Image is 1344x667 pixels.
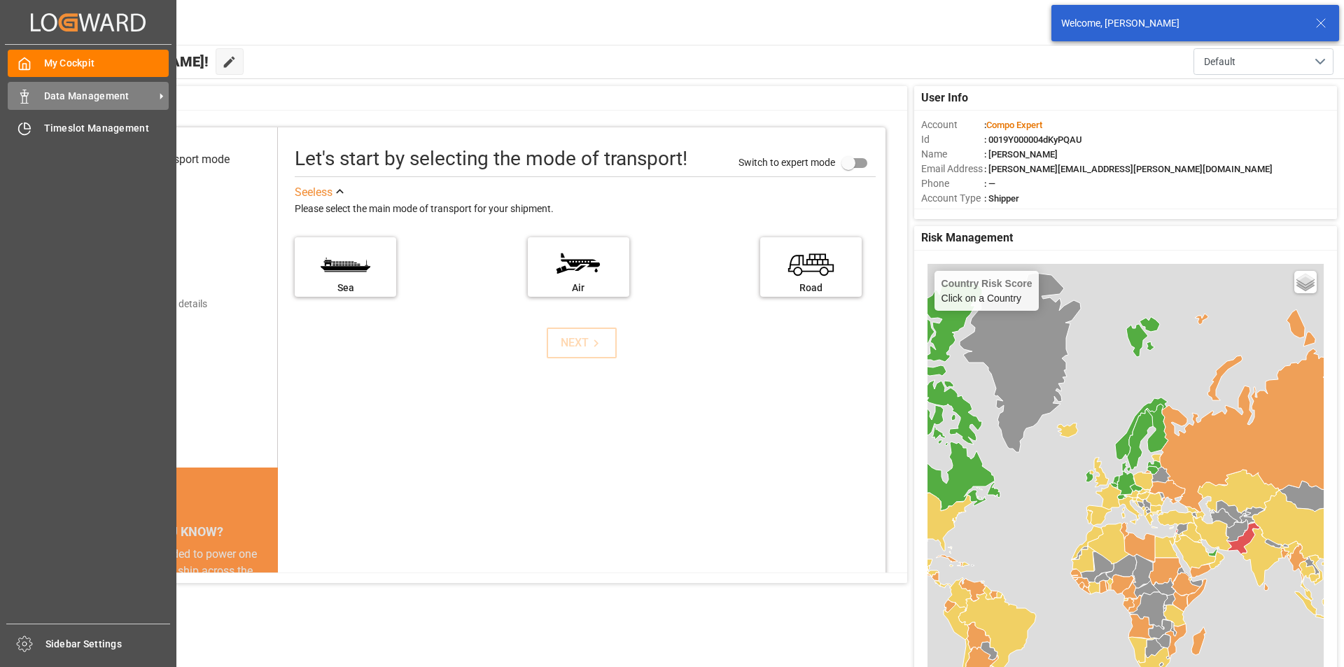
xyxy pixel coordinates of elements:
[535,281,622,295] div: Air
[921,162,984,176] span: Email Address
[984,178,995,189] span: : —
[984,120,1042,130] span: :
[921,191,984,206] span: Account Type
[44,56,169,71] span: My Cockpit
[984,134,1082,145] span: : 0019Y000004dKyPQAU
[45,637,171,652] span: Sidebar Settings
[984,164,1273,174] span: : [PERSON_NAME][EMAIL_ADDRESS][PERSON_NAME][DOMAIN_NAME]
[1294,271,1317,293] a: Layers
[921,176,984,191] span: Phone
[295,184,332,201] div: See less
[738,156,835,167] span: Switch to expert mode
[561,335,603,351] div: NEXT
[8,115,169,142] a: Timeslot Management
[767,281,855,295] div: Road
[58,48,209,75] span: Hello [PERSON_NAME]!
[302,281,389,295] div: Sea
[921,147,984,162] span: Name
[547,328,617,358] button: NEXT
[44,121,169,136] span: Timeslot Management
[8,50,169,77] a: My Cockpit
[295,144,687,174] div: Let's start by selecting the mode of transport!
[921,90,968,106] span: User Info
[921,230,1013,246] span: Risk Management
[921,132,984,147] span: Id
[258,546,278,664] button: next slide / item
[941,278,1032,304] div: Click on a Country
[984,193,1019,204] span: : Shipper
[941,278,1032,289] h4: Country Risk Score
[76,517,278,546] div: DID YOU KNOW?
[295,201,876,218] div: Please select the main mode of transport for your shipment.
[92,546,261,647] div: The energy needed to power one large container ship across the ocean in a single day is the same ...
[921,118,984,132] span: Account
[984,149,1058,160] span: : [PERSON_NAME]
[1193,48,1333,75] button: open menu
[44,89,155,104] span: Data Management
[1061,16,1302,31] div: Welcome, [PERSON_NAME]
[986,120,1042,130] span: Compo Expert
[1204,55,1235,69] span: Default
